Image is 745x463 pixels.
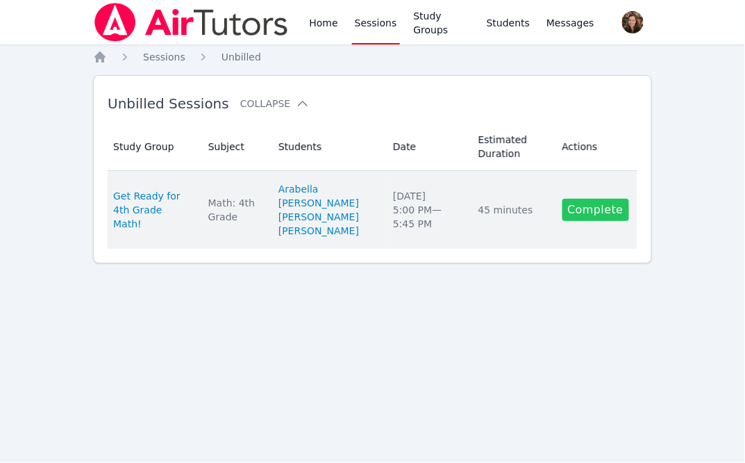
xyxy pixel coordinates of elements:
[108,171,637,249] tr: Get Ready for 4th Grade Math!Math: 4th GradeArabella [PERSON_NAME][PERSON_NAME][PERSON_NAME][DATE...
[221,50,261,64] a: Unbilled
[240,97,310,111] button: Collapse
[200,123,270,171] th: Subject
[278,224,359,238] a: [PERSON_NAME]
[208,196,262,224] div: Math: 4th Grade
[270,123,385,171] th: Students
[393,189,462,231] div: [DATE] 5:00 PM — 5:45 PM
[478,203,546,217] div: 45 minutes
[143,51,185,63] span: Sessions
[108,95,229,112] span: Unbilled Sessions
[108,123,200,171] th: Study Group
[385,123,470,171] th: Date
[470,123,554,171] th: Estimated Duration
[546,16,594,30] span: Messages
[143,50,185,64] a: Sessions
[93,3,290,42] img: Air Tutors
[93,50,652,64] nav: Breadcrumb
[554,123,637,171] th: Actions
[562,199,629,221] a: Complete
[278,210,359,224] a: [PERSON_NAME]
[278,182,376,210] a: Arabella [PERSON_NAME]
[113,189,192,231] a: Get Ready for 4th Grade Math!
[221,51,261,63] span: Unbilled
